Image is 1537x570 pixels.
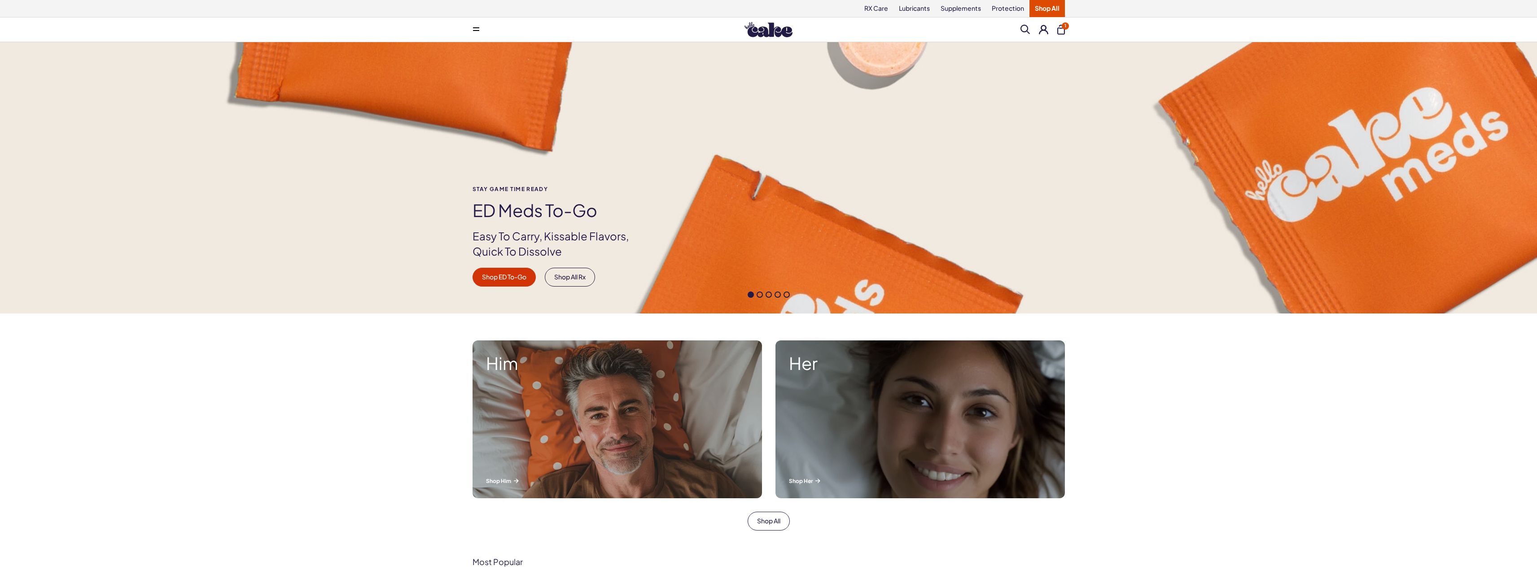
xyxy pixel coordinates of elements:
[466,334,769,505] a: A man smiling while lying in bed. Him Shop Him
[473,229,644,259] p: Easy To Carry, Kissable Flavors, Quick To Dissolve
[744,22,793,37] img: Hello Cake
[769,334,1072,505] a: A woman smiling while lying in bed. Her Shop Her
[486,354,749,373] strong: Him
[473,201,644,220] h1: ED Meds to-go
[789,354,1051,373] strong: Her
[473,268,536,287] a: Shop ED To-Go
[545,268,595,287] a: Shop All Rx
[789,477,1051,485] p: Shop Her
[473,186,644,192] span: Stay Game time ready
[1062,22,1069,30] span: 1
[748,512,790,531] a: Shop All
[1057,25,1065,35] button: 1
[486,477,749,485] p: Shop Him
